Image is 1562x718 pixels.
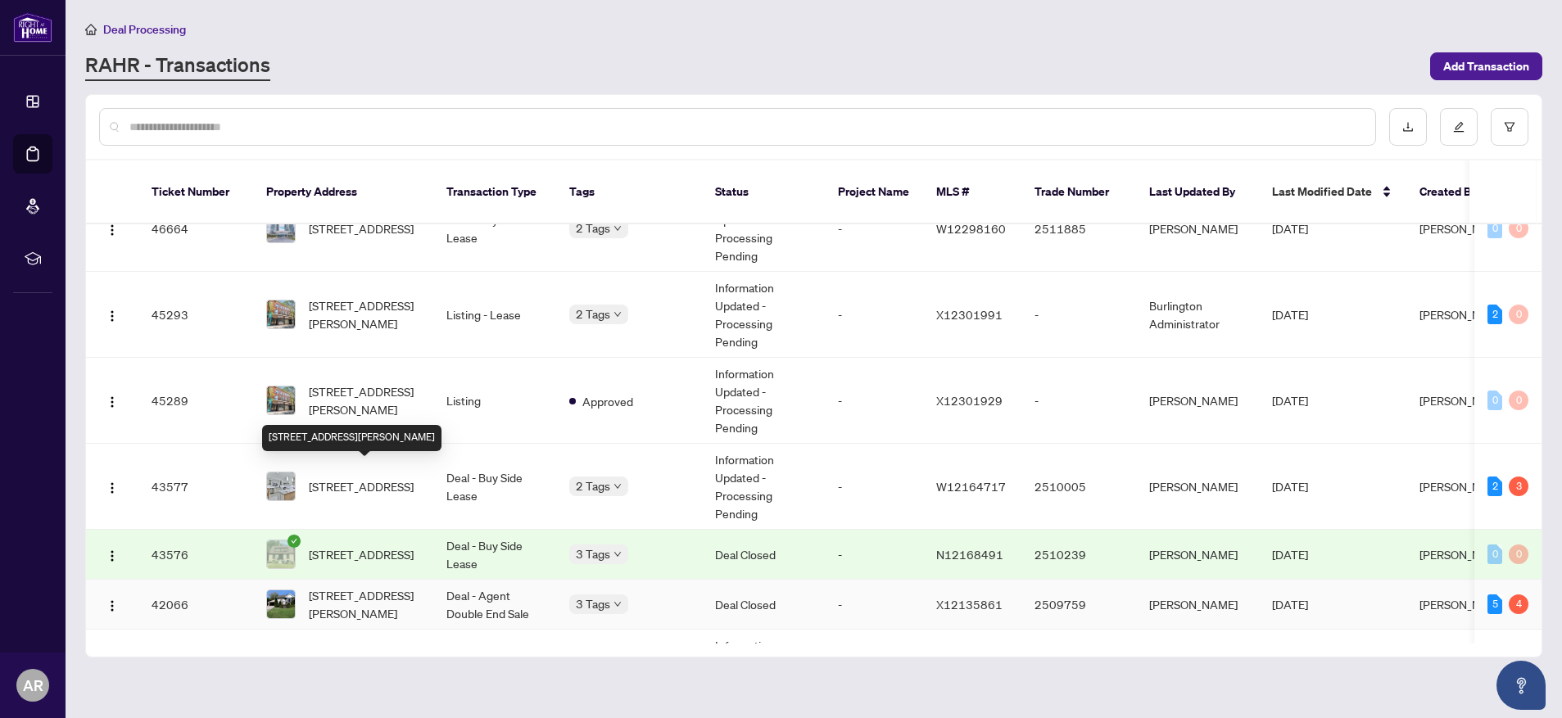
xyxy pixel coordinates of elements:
th: Project Name [825,160,923,224]
div: 0 [1487,219,1502,238]
td: - [1021,358,1136,444]
td: Listing - Lease [433,272,556,358]
button: edit [1440,108,1478,146]
span: W12298160 [936,221,1006,236]
div: 0 [1487,544,1502,564]
td: 45289 [138,358,253,444]
td: Information Updated - Processing Pending [702,444,825,530]
button: Open asap [1496,661,1546,710]
div: 2 [1487,305,1502,324]
td: Information Updated - Processing Pending [702,358,825,444]
span: [DATE] [1272,393,1308,408]
th: Transaction Type [433,160,556,224]
th: Last Modified Date [1259,160,1406,224]
span: [PERSON_NAME] [1419,547,1508,562]
span: Approved [582,392,633,410]
span: X12301991 [936,307,1003,322]
td: Deal Closed [702,580,825,630]
td: Deal - Agent Double End Sale [433,580,556,630]
td: 2508387 [1021,630,1136,716]
span: [PERSON_NAME] [1419,597,1508,612]
td: 43576 [138,530,253,580]
th: Status [702,160,825,224]
span: [STREET_ADDRESS] [309,219,414,237]
span: [DATE] [1272,307,1308,322]
span: [DATE] [1272,479,1308,494]
button: Logo [99,387,125,413]
a: RAHR - Transactions [85,52,270,81]
td: Burlington Administrator [1136,272,1259,358]
button: Logo [99,541,125,567]
img: thumbnail-img [267,540,295,568]
div: 0 [1509,219,1528,238]
td: 2510239 [1021,530,1136,580]
img: Logo [106,599,119,612]
td: Information Updated - Processing Pending [702,272,825,358]
div: 4 [1509,594,1528,614]
td: - [825,358,923,444]
th: Property Address [253,160,433,224]
span: [PERSON_NAME] [1419,393,1508,408]
span: down [613,310,622,318]
th: Last Updated By [1136,160,1259,224]
td: [PERSON_NAME] [1136,444,1259,530]
span: N12168491 [936,547,1003,562]
span: home [85,24,97,35]
span: down [613,550,622,558]
span: [PERSON_NAME] [1419,221,1508,236]
span: down [613,482,622,490]
button: Logo [99,473,125,499]
td: Deal - Buy Side Lease [433,530,556,580]
span: [PERSON_NAME] [1419,307,1508,322]
td: [PERSON_NAME] [1136,530,1259,580]
td: - [825,272,923,358]
span: 3 Tags [576,544,610,563]
span: [DATE] [1272,547,1308,562]
img: thumbnail-img [267,300,295,328]
button: Add Transaction [1430,52,1542,80]
td: 2510005 [1021,444,1136,530]
td: [PERSON_NAME] [1136,630,1259,716]
span: [STREET_ADDRESS][PERSON_NAME] [309,296,420,332]
td: - [825,530,923,580]
span: 3 Tags [576,594,610,613]
td: 2511885 [1021,186,1136,272]
div: 3 [1509,476,1528,496]
span: [DATE] [1272,597,1308,612]
span: download [1402,121,1414,133]
td: 43577 [138,444,253,530]
span: filter [1504,121,1515,133]
td: [PERSON_NAME] [1136,186,1259,272]
span: [STREET_ADDRESS] [309,545,414,563]
span: check-circle [287,535,301,548]
td: Deal - Buy Side Lease [433,630,556,716]
span: W12164717 [936,479,1006,494]
button: Logo [99,301,125,327]
span: Add Transaction [1443,53,1529,79]
img: Logo [106,224,119,237]
img: logo [13,12,52,43]
td: Deal Closed [702,530,825,580]
span: 2 Tags [576,476,610,495]
td: Listing [433,358,556,444]
button: Logo [99,591,125,617]
td: [PERSON_NAME] [1136,358,1259,444]
div: 2 [1487,476,1502,496]
img: thumbnail-img [267,386,295,414]
th: Ticket Number [138,160,253,224]
td: Deal - Buy Side Lease [433,186,556,272]
span: down [613,224,622,233]
td: Information Updated - Processing Pending [702,186,825,272]
div: 0 [1487,391,1502,410]
button: download [1389,108,1427,146]
th: Tags [556,160,702,224]
div: 5 [1487,594,1502,614]
img: thumbnail-img [267,472,295,500]
img: Logo [106,395,119,409]
img: thumbnail-img [267,214,295,242]
img: thumbnail-img [267,590,295,618]
td: 46664 [138,186,253,272]
img: Logo [106,481,119,494]
div: 0 [1509,305,1528,324]
img: Logo [106,309,119,323]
